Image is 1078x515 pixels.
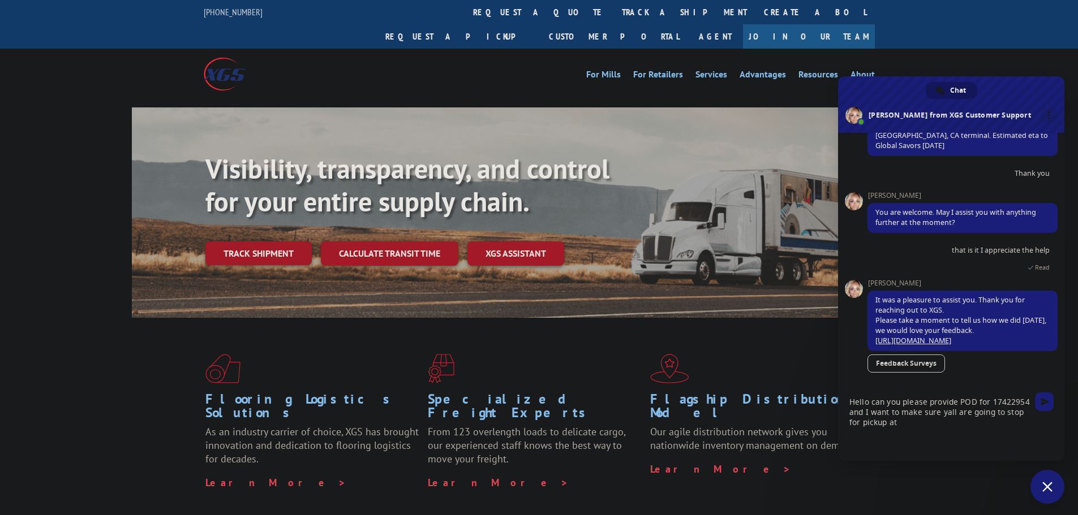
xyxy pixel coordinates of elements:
a: Learn More > [428,476,569,489]
span: Send [1035,392,1054,411]
span: Read [1035,263,1050,271]
textarea: Compose your message... [849,387,1030,436]
a: Track shipment [205,241,312,265]
a: [URL][DOMAIN_NAME] [875,336,951,345]
span: Our agile distribution network gives you nationwide inventory management on demand. [650,425,858,452]
a: Services [695,70,727,83]
a: Calculate transit time [321,241,458,266]
h1: Specialized Freight Experts [428,392,642,425]
a: Learn More > [205,476,346,489]
a: Learn More > [650,462,791,475]
span: Insert an emoji [849,444,858,453]
h1: Flagship Distribution Model [650,392,864,425]
a: About [851,70,875,83]
span: It was a pleasure to assist you. Thank you for reaching out to XGS. Please take a moment to tell ... [875,295,1046,345]
a: Customer Portal [540,24,688,49]
img: xgs-icon-focused-on-flooring-red [428,354,454,383]
span: that is it I appreciate the help [952,245,1050,255]
img: xgs-icon-flagship-distribution-model-red [650,354,689,383]
img: xgs-icon-total-supply-chain-intelligence-red [205,354,240,383]
span: [PERSON_NAME] [867,192,1058,200]
a: Feedback Surveys [867,354,945,373]
span: You are welcome. May I assist you with anything further at the moment? [875,207,1036,227]
h1: Flooring Logistics Solutions [205,392,419,425]
b: Visibility, transparency, and control for your entire supply chain. [205,151,609,219]
span: Send a file [864,444,873,453]
span: [PERSON_NAME] [867,279,1058,287]
a: Agent [688,24,743,49]
a: Join Our Team [743,24,875,49]
a: Close chat [1030,470,1064,504]
a: Advantages [740,70,786,83]
span: As an industry carrier of choice, XGS has brought innovation and dedication to flooring logistics... [205,425,419,465]
span: Audio message [879,444,888,453]
a: Request a pickup [377,24,540,49]
a: Resources [798,70,838,83]
a: Chat [926,82,977,99]
a: For Mills [586,70,621,83]
p: From 123 overlength loads to delicate cargo, our experienced staff knows the best way to move you... [428,425,642,475]
span: Chat [950,82,966,99]
a: XGS ASSISTANT [467,241,564,266]
a: For Retailers [633,70,683,83]
span: Thank you [1015,168,1050,178]
a: [PHONE_NUMBER] [204,6,263,18]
